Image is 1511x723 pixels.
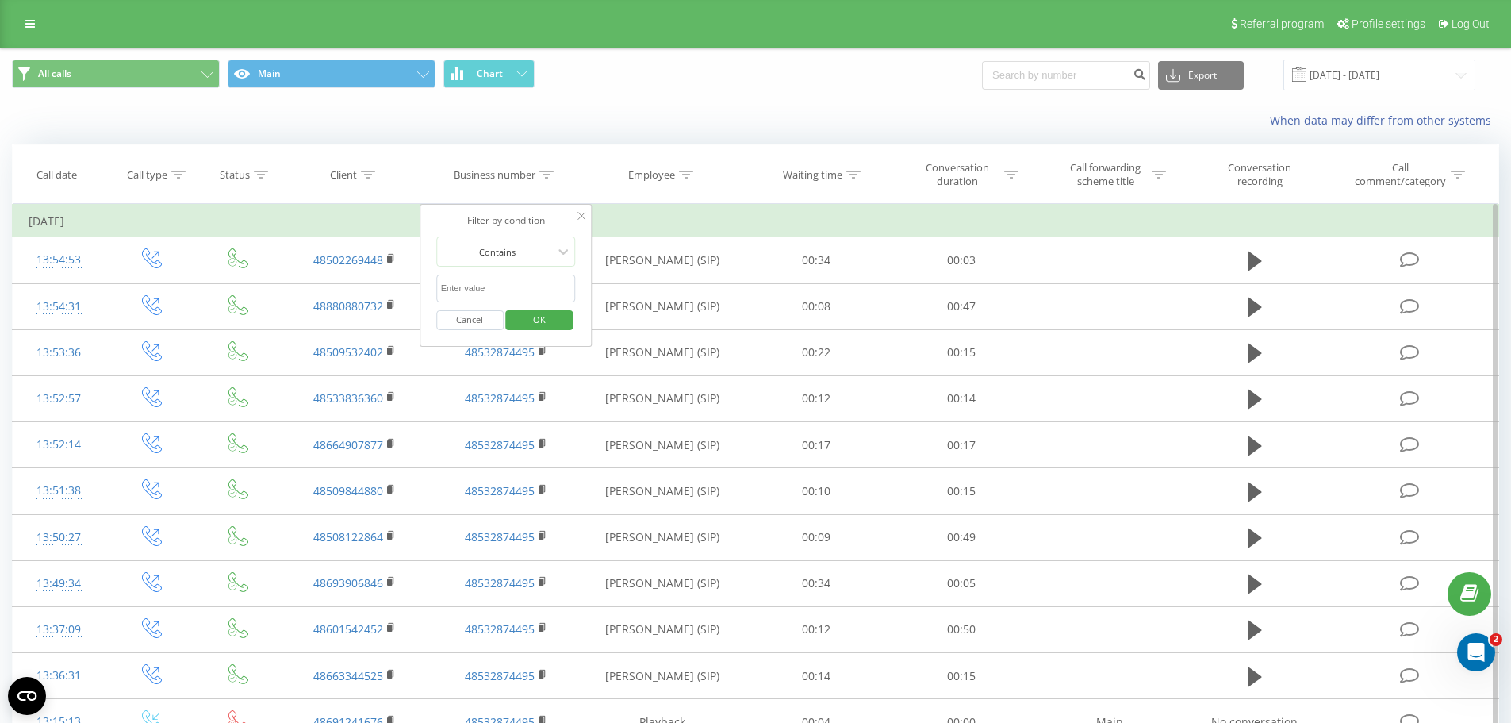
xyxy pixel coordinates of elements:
a: 48532874495 [465,529,535,544]
td: [PERSON_NAME] (SIP) [581,514,744,560]
a: 48532874495 [465,668,535,683]
td: [PERSON_NAME] (SIP) [581,329,744,375]
td: 00:12 [744,375,889,421]
div: 13:52:57 [29,383,90,414]
div: Client [330,168,357,182]
td: 00:12 [744,606,889,652]
td: 00:34 [744,560,889,606]
button: Cancel [436,310,504,330]
td: [PERSON_NAME] (SIP) [581,560,744,606]
button: Main [228,60,435,88]
a: 48508122864 [313,529,383,544]
a: 48693906846 [313,575,383,590]
span: Profile settings [1352,17,1425,30]
span: Log Out [1452,17,1490,30]
a: 48532874495 [465,390,535,406]
div: Filter by condition [436,213,576,229]
td: 00:49 [889,514,1034,560]
a: 48509532402 [313,344,383,360]
a: 48532874495 [465,437,535,452]
td: [PERSON_NAME] (SIP) [581,606,744,652]
a: 48532874495 [465,344,535,360]
td: 00:09 [744,514,889,560]
div: Waiting time [783,168,842,182]
button: Chart [443,60,535,88]
td: [PERSON_NAME] (SIP) [581,653,744,699]
div: Call comment/category [1354,161,1447,188]
td: 00:08 [744,283,889,329]
td: [PERSON_NAME] (SIP) [581,375,744,421]
a: 48532874495 [465,621,535,636]
a: When data may differ from other systems [1270,113,1499,128]
iframe: Intercom live chat [1457,633,1495,671]
div: 13:54:31 [29,291,90,322]
div: Conversation duration [915,161,1000,188]
div: Call date [36,168,77,182]
div: Conversation recording [1208,161,1311,188]
span: All calls [38,67,71,80]
div: 13:53:36 [29,337,90,368]
td: 00:15 [889,468,1034,514]
span: 2 [1490,633,1502,646]
div: 13:54:53 [29,244,90,275]
div: 13:37:09 [29,614,90,645]
button: All calls [12,60,220,88]
a: 48532874495 [465,483,535,498]
div: Call forwarding scheme title [1063,161,1148,188]
td: [PERSON_NAME] (SIP) [581,422,744,468]
td: 00:10 [744,468,889,514]
div: Status [220,168,250,182]
td: 00:50 [889,606,1034,652]
button: Export [1158,61,1244,90]
button: OK [506,310,573,330]
a: 48532874495 [465,575,535,590]
button: Open CMP widget [8,677,46,715]
td: 00:17 [889,422,1034,468]
td: [PERSON_NAME] (SIP) [581,237,744,283]
td: 00:15 [889,653,1034,699]
td: 00:17 [744,422,889,468]
td: 00:34 [744,237,889,283]
td: 00:14 [889,375,1034,421]
td: [PERSON_NAME] (SIP) [581,468,744,514]
input: Search by number [982,61,1150,90]
div: Business number [454,168,535,182]
a: 48664907877 [313,437,383,452]
a: 48880880732 [313,298,383,313]
a: 48509844880 [313,483,383,498]
td: 00:15 [889,329,1034,375]
a: 48533836360 [313,390,383,406]
td: 00:47 [889,283,1034,329]
div: Call type [127,168,167,182]
span: Referral program [1240,17,1324,30]
span: OK [517,307,562,332]
div: 13:50:27 [29,522,90,553]
div: Employee [628,168,675,182]
div: 13:52:14 [29,429,90,460]
td: 00:03 [889,237,1034,283]
div: 13:51:38 [29,475,90,506]
td: [DATE] [13,206,1499,237]
a: 48601542452 [313,621,383,636]
span: Chart [477,68,503,79]
td: 00:05 [889,560,1034,606]
input: Enter value [436,275,576,302]
div: 13:36:31 [29,660,90,691]
a: 48663344525 [313,668,383,683]
td: 00:14 [744,653,889,699]
td: 00:22 [744,329,889,375]
a: 48502269448 [313,252,383,267]
div: 13:49:34 [29,568,90,599]
td: [PERSON_NAME] (SIP) [581,283,744,329]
